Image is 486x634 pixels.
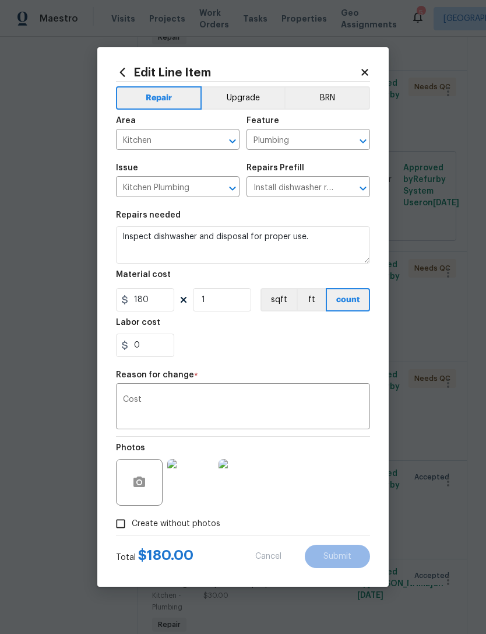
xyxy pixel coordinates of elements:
button: count [326,288,370,311]
button: Open [224,180,241,197]
button: Submit [305,545,370,568]
span: Submit [323,552,351,561]
h5: Area [116,117,136,125]
div: Total [116,549,193,563]
button: sqft [260,288,297,311]
h5: Material cost [116,271,171,279]
button: Open [355,180,371,197]
h5: Photos [116,444,145,452]
button: BRN [284,86,370,110]
button: Repair [116,86,202,110]
button: ft [297,288,326,311]
textarea: Inspect dishwasher and disposal for proper use. [116,226,370,264]
span: Cancel [255,552,281,561]
textarea: Cost [123,395,363,420]
h5: Labor cost [116,318,160,327]
h5: Reason for change [116,371,194,379]
span: Create without photos [132,518,220,530]
h2: Edit Line Item [116,66,360,79]
button: Open [355,133,371,149]
button: Cancel [237,545,300,568]
h5: Issue [116,164,138,172]
h5: Feature [246,117,279,125]
span: $ 180.00 [138,548,193,562]
button: Open [224,133,241,149]
h5: Repairs needed [116,211,181,219]
button: Upgrade [202,86,285,110]
h5: Repairs Prefill [246,164,304,172]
